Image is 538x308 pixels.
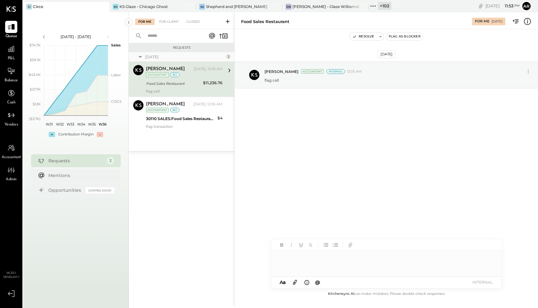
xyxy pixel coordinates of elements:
div: 2 [107,157,114,165]
span: [PERSON_NAME] [265,69,298,74]
button: Bold [278,241,286,249]
div: [PERSON_NAME] - Glaze Williamsburg One LLC [292,4,359,9]
div: copy link [477,3,484,9]
button: Ar [521,1,532,11]
text: $59.1K [30,58,41,62]
div: GW [286,4,291,10]
button: Resolve [350,33,377,40]
text: Labor [111,73,121,77]
button: Unordered List [322,241,330,249]
text: Sales [111,43,121,47]
text: ($3.7K) [29,117,41,121]
div: Requests [132,45,231,50]
span: Balance [4,78,18,84]
div: int [170,108,180,112]
text: W33 [67,122,74,126]
div: [DATE] [145,54,224,60]
div: flag cell [146,89,223,93]
div: - [97,132,103,137]
span: 12:05 AM [347,69,362,74]
div: Accountant [146,72,169,77]
button: @ [313,278,322,286]
div: Food Sales Restaurant [241,19,289,25]
div: Requests [48,158,103,164]
div: Internal [326,69,345,74]
div: Accountant [146,108,169,112]
div: For Me [135,19,155,25]
div: For Client [156,19,182,25]
button: Flag as Blocker [386,33,423,40]
text: $43.4K [29,72,41,77]
span: Accountant [2,155,21,160]
text: W32 [56,122,64,126]
div: Closed [183,19,203,25]
div: Shepherd and [PERSON_NAME] [206,4,267,9]
div: 30110 SALES:Food Sales Restaurant:Food Sales Restaurant [146,116,216,122]
div: Food Sales Restaurant [146,80,201,87]
div: Circo [33,4,43,9]
text: W36 [98,122,106,126]
div: Accountant [301,69,324,74]
div: Contribution Margin [58,132,94,137]
span: Cash [7,100,15,106]
button: Italic [287,241,296,249]
div: [DATE] [485,3,520,9]
button: Underline [297,241,305,249]
button: INTERNAL [470,278,495,287]
a: Vendors [0,109,22,128]
div: $4 [217,115,223,121]
span: Vendors [4,122,18,128]
div: Coming Soon [86,187,114,193]
div: [DATE], 12:06 AM [193,102,223,107]
text: W35 [88,122,96,126]
a: Balance [0,65,22,84]
div: For Me [475,19,489,24]
div: [DATE] [492,19,502,24]
button: Ordered List [331,241,339,249]
span: a [283,279,286,285]
button: Add URL [346,241,355,249]
div: int [170,72,180,77]
div: + 102 [378,2,391,10]
text: W34 [77,122,86,126]
a: Accountant [0,142,22,160]
p: flag cell [265,77,279,83]
div: + [49,132,55,137]
div: 2 [226,54,231,59]
div: Sa [199,4,205,10]
div: flag transaction [146,124,223,129]
div: [PERSON_NAME] [146,101,185,108]
text: $74.7K [29,43,41,47]
text: COGS [111,99,122,104]
div: [DATE] [378,50,395,58]
div: Ci [26,4,32,10]
div: KG [113,4,118,10]
div: $11,236.76 [203,80,223,86]
button: Strikethrough [306,241,315,249]
span: @ [315,279,320,285]
div: KS Glaze - Chicago Ghost [119,4,168,9]
text: $27.7K [30,87,41,92]
a: P&L [0,43,22,61]
span: Admin [6,177,17,182]
a: Cash [0,87,22,106]
span: P&L [8,56,15,61]
button: Aa [278,279,288,286]
div: Opportunities [48,187,82,193]
text: $12K [33,102,41,106]
div: [PERSON_NAME] [146,66,185,72]
span: Queue [5,34,17,39]
a: Admin [0,164,22,182]
div: Mentions [48,172,111,179]
div: [DATE] - [DATE] [49,34,103,39]
div: [DATE], 12:05 AM [194,67,223,72]
text: W31 [45,122,53,126]
a: Queue [0,21,22,39]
